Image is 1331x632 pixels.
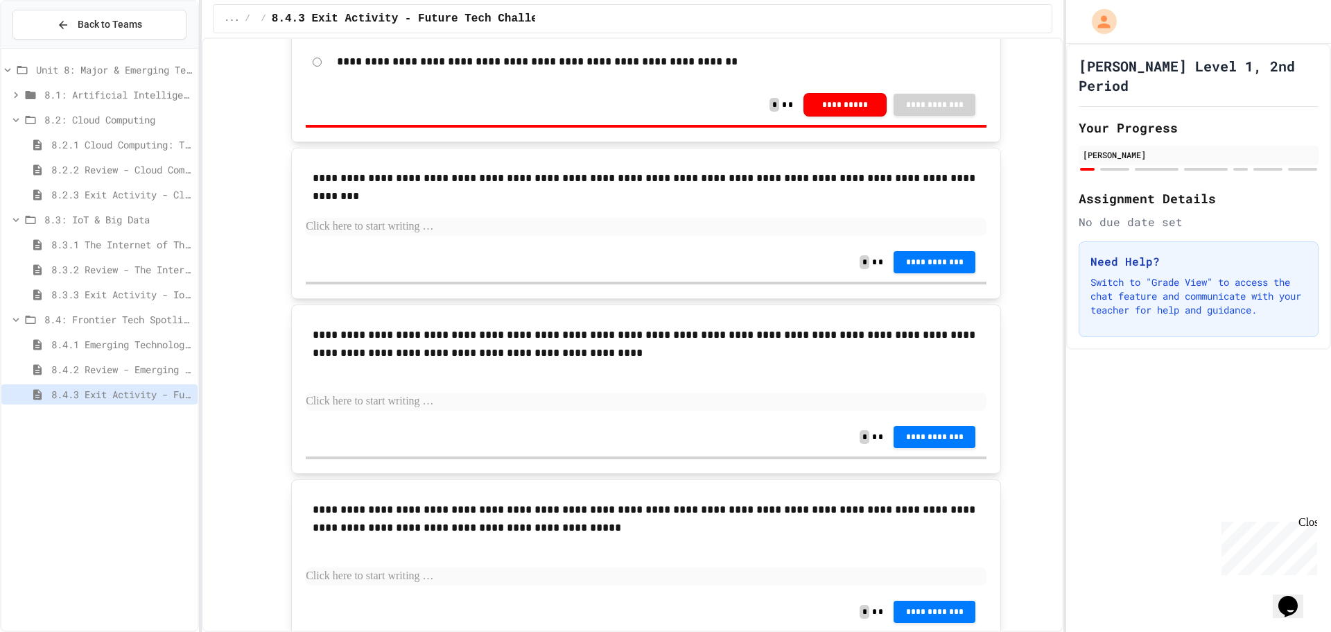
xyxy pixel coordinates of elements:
h1: [PERSON_NAME] Level 1, 2nd Period [1079,56,1319,95]
button: Back to Teams [12,10,186,40]
span: Back to Teams [78,17,142,32]
div: My Account [1077,6,1120,37]
p: Switch to "Grade View" to access the chat feature and communicate with your teacher for help and ... [1090,275,1307,317]
span: 8.1: Artificial Intelligence Basics [44,87,192,102]
span: Unit 8: Major & Emerging Technologies [36,62,192,77]
span: 8.4: Frontier Tech Spotlight [44,312,192,327]
span: / [245,13,250,24]
span: 8.3.3 Exit Activity - IoT Data Detective Challenge [51,287,192,302]
span: 8.3.2 Review - The Internet of Things and Big Data [51,262,192,277]
span: ... [225,13,240,24]
h3: Need Help? [1090,253,1307,270]
iframe: chat widget [1216,516,1317,575]
h2: Assignment Details [1079,189,1319,208]
span: 8.2.2 Review - Cloud Computing [51,162,192,177]
span: 8.4.3 Exit Activity - Future Tech Challenge [272,10,558,27]
span: 8.3.1 The Internet of Things and Big Data: Our Connected Digital World [51,237,192,252]
span: 8.2.1 Cloud Computing: Transforming the Digital World [51,137,192,152]
div: [PERSON_NAME] [1083,148,1314,161]
div: No due date set [1079,214,1319,230]
span: 8.2: Cloud Computing [44,112,192,127]
span: / [261,13,266,24]
span: 8.4.3 Exit Activity - Future Tech Challenge [51,387,192,402]
iframe: chat widget [1273,577,1317,618]
h2: Your Progress [1079,118,1319,137]
span: 8.4.2 Review - Emerging Technologies: Shaping Our Digital Future [51,362,192,377]
span: 8.3: IoT & Big Data [44,212,192,227]
span: 8.4.1 Emerging Technologies: Shaping Our Digital Future [51,337,192,352]
div: Chat with us now!Close [6,6,96,88]
span: 8.2.3 Exit Activity - Cloud Service Detective [51,187,192,202]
